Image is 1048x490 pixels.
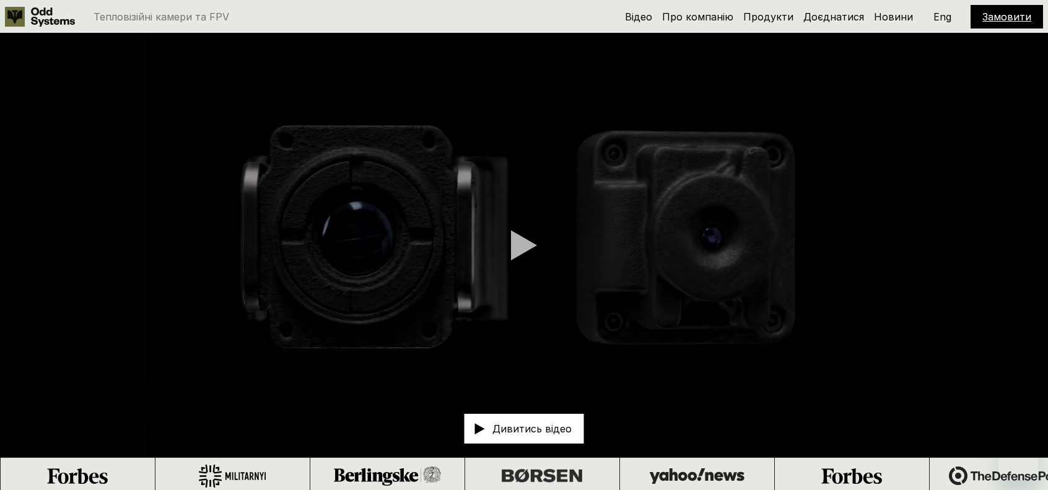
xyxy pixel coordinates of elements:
[625,11,652,23] a: Відео
[874,11,913,23] a: Новини
[803,11,864,23] a: Доєднатися
[933,12,951,22] p: Eng
[982,11,1031,23] a: Замовити
[492,424,572,434] p: Дивитись відео
[662,11,733,23] a: Про компанію
[743,11,793,23] a: Продукти
[94,12,229,22] p: Тепловізійні камери та FPV
[998,440,1038,480] iframe: Кнопка для запуску вікна повідомлень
